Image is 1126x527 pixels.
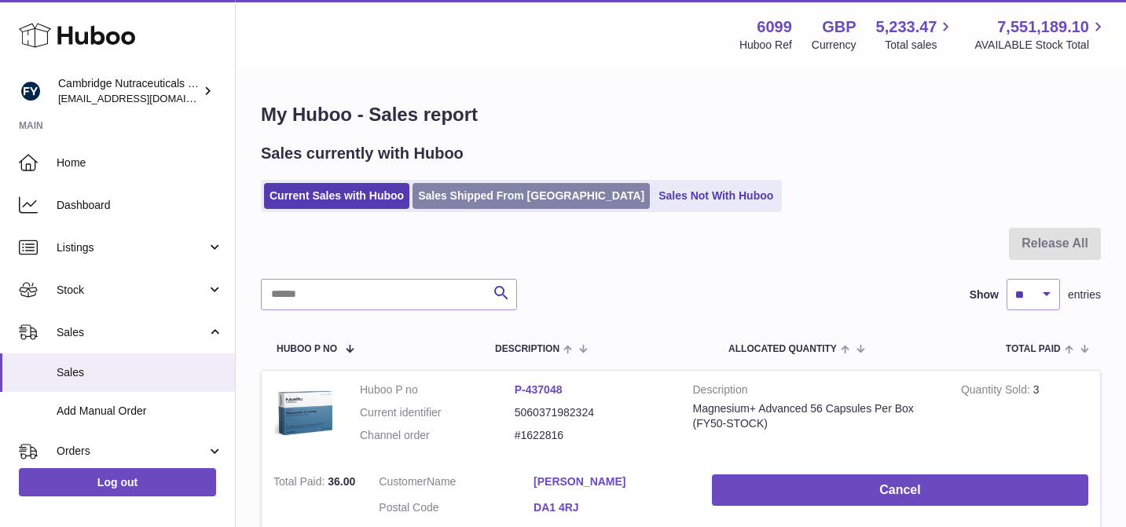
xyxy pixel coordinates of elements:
[57,325,207,340] span: Sales
[261,102,1101,127] h1: My Huboo - Sales report
[757,16,792,38] strong: 6099
[495,344,559,354] span: Description
[974,16,1107,53] a: 7,551,189.10 AVAILABLE Stock Total
[57,444,207,459] span: Orders
[822,16,856,38] strong: GBP
[693,382,937,401] strong: Description
[515,405,669,420] dd: 5060371982324
[379,500,534,519] dt: Postal Code
[273,382,336,445] img: 60991720007148.jpg
[57,240,207,255] span: Listings
[57,156,223,170] span: Home
[19,468,216,496] a: Log out
[273,475,328,492] strong: Total Paid
[997,16,1089,38] span: 7,551,189.10
[961,383,1033,400] strong: Quantity Sold
[360,382,515,397] dt: Huboo P no
[19,79,42,103] img: huboo@camnutra.com
[949,371,1100,463] td: 3
[360,405,515,420] dt: Current identifier
[264,183,409,209] a: Current Sales with Huboo
[515,383,563,396] a: P-437048
[277,344,337,354] span: Huboo P no
[57,198,223,213] span: Dashboard
[876,16,937,38] span: 5,233.47
[57,404,223,419] span: Add Manual Order
[379,474,534,493] dt: Name
[693,401,937,431] div: Magnesium+ Advanced 56 Capsules Per Box (FY50-STOCK)
[712,474,1088,507] button: Cancel
[360,428,515,443] dt: Channel order
[739,38,792,53] div: Huboo Ref
[812,38,856,53] div: Currency
[974,38,1107,53] span: AVAILABLE Stock Total
[1006,344,1061,354] span: Total paid
[885,38,955,53] span: Total sales
[413,183,650,209] a: Sales Shipped From [GEOGRAPHIC_DATA]
[534,500,688,515] a: DA1 4RJ
[653,183,779,209] a: Sales Not With Huboo
[876,16,955,53] a: 5,233.47 Total sales
[379,475,427,488] span: Customer
[58,76,200,106] div: Cambridge Nutraceuticals Ltd
[328,475,355,488] span: 36.00
[58,92,231,104] span: [EMAIL_ADDRESS][DOMAIN_NAME]
[57,283,207,298] span: Stock
[970,287,999,302] label: Show
[728,344,837,354] span: ALLOCATED Quantity
[534,474,688,489] a: [PERSON_NAME]
[515,428,669,443] dd: #1622816
[261,143,464,164] h2: Sales currently with Huboo
[1068,287,1101,302] span: entries
[57,365,223,380] span: Sales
